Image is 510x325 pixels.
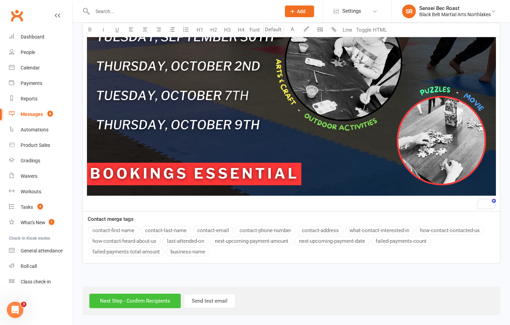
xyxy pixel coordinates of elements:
[9,138,73,153] a: Product Sales
[21,220,45,225] div: What's New
[184,294,235,308] button: Send test email
[90,7,276,16] input: Search...
[263,25,284,34] input: Default
[210,237,293,246] button: next-upcoming-payment-amount
[21,263,37,269] div: Roll call
[295,237,369,246] button: next-upcoming-payment-date
[89,294,181,308] input: Next Step - Confirm Recipients
[342,3,361,19] span: Settings
[9,215,73,230] a: What's New1
[37,204,43,209] span: 4
[402,4,416,18] div: SR
[21,34,44,40] div: Dashboard
[163,237,209,246] button: last-attended-on
[9,169,73,184] a: Waivers
[220,23,234,37] button: H3
[88,237,161,246] button: how-contact-heard-about-us
[21,50,35,55] div: People
[21,302,26,307] span: 3
[47,111,53,117] span: 8
[9,76,73,91] a: Payments
[415,226,484,235] button: how-contact-contacted-us
[8,7,25,24] a: Clubworx
[21,279,51,284] div: Class check-in
[9,45,73,60] a: People
[248,23,262,37] button: Font
[207,23,220,37] button: H2
[21,80,42,86] div: Payments
[354,23,389,37] button: Toggle HTML
[9,107,73,122] a: Messages 8
[115,27,119,33] span: U
[7,302,23,318] iframe: Intercom live chat
[9,199,73,215] a: Tasks 4
[9,122,73,138] a: Automations
[21,65,40,71] div: Calendar
[49,219,54,225] span: 1
[110,23,124,37] button: U
[21,142,50,148] div: Product Sales
[371,237,431,246] button: failed-payments-count
[235,226,296,235] button: contact-phone-number
[297,9,306,14] span: Add
[88,226,139,235] button: contact-first-name
[9,243,73,259] a: General attendance kiosk mode
[9,60,73,76] a: Calendar
[297,226,343,235] button: contact-address
[21,158,40,163] div: Gradings
[141,226,191,235] button: contact-last-name
[88,215,134,223] label: Contact merge tags
[419,11,491,18] div: Black Belt Martial Arts Northlakes
[21,204,33,210] div: Tasks
[88,247,164,256] button: failed-payments-total-amount
[9,274,73,290] a: Class kiosk mode
[419,5,491,11] div: Sensei Bec Roast
[286,23,299,37] button: A
[21,248,63,253] div: General attendance
[21,127,48,132] div: Automations
[9,29,73,45] a: Dashboard
[285,6,314,17] button: Add
[193,226,233,235] button: contact-email
[234,23,248,37] button: H4
[341,23,354,37] button: Line
[21,96,37,101] div: Reports
[193,23,207,37] button: H1
[345,226,414,235] button: what-contact-interested-in
[21,111,43,117] div: Messages
[9,91,73,107] a: Reports
[9,184,73,199] a: Workouts
[9,259,73,274] a: Roll call
[21,173,37,179] div: Waivers
[9,153,73,169] a: Gradings
[21,189,41,194] div: Workouts
[166,247,210,256] button: business-name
